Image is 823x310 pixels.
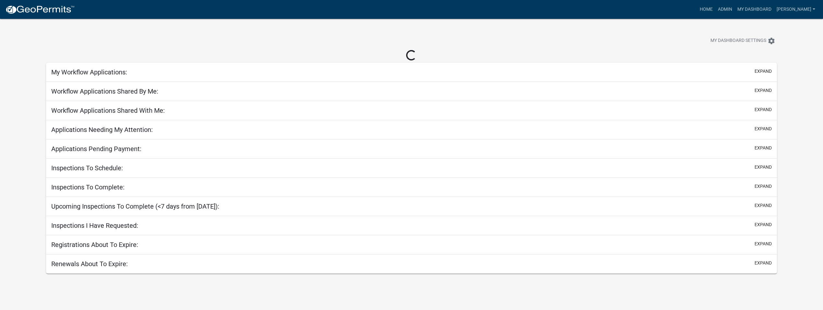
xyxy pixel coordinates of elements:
button: expand [755,260,772,266]
h5: Renewals About To Expire: [51,260,128,268]
h5: Inspections To Complete: [51,183,125,191]
a: Home [697,3,715,16]
span: My Dashboard Settings [710,37,766,45]
button: expand [755,240,772,247]
button: expand [755,164,772,171]
h5: My Workflow Applications: [51,68,127,76]
a: Admin [715,3,735,16]
button: expand [755,221,772,228]
a: [PERSON_NAME] [774,3,818,16]
button: My Dashboard Settingssettings [705,34,781,47]
button: expand [755,106,772,113]
h5: Upcoming Inspections To Complete (<7 days from [DATE]): [51,202,219,210]
button: expand [755,87,772,94]
h5: Inspections To Schedule: [51,164,123,172]
i: settings [768,37,775,45]
button: expand [755,145,772,151]
a: My Dashboard [735,3,774,16]
h5: Applications Needing My Attention: [51,126,153,134]
button: expand [755,183,772,190]
h5: Inspections I Have Requested: [51,222,138,229]
button: expand [755,68,772,75]
h5: Workflow Applications Shared With Me: [51,107,165,114]
h5: Workflow Applications Shared By Me: [51,87,158,95]
h5: Applications Pending Payment: [51,145,141,153]
h5: Registrations About To Expire: [51,241,138,249]
button: expand [755,202,772,209]
button: expand [755,125,772,132]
